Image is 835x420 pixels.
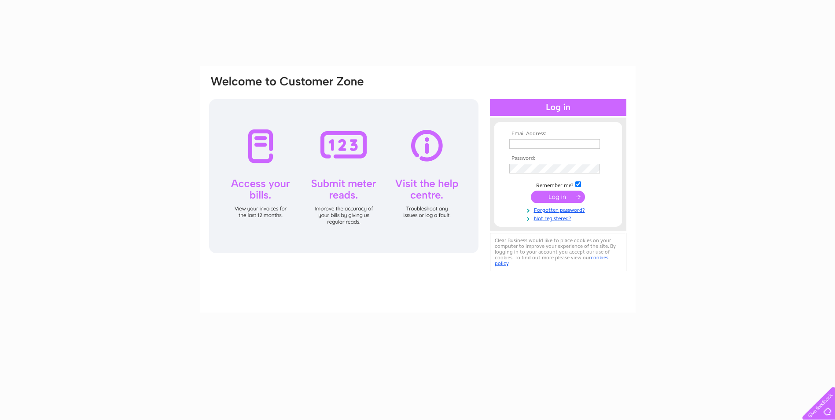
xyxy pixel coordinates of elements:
[507,131,609,137] th: Email Address:
[507,155,609,162] th: Password:
[490,233,626,271] div: Clear Business would like to place cookies on your computer to improve your experience of the sit...
[531,191,585,203] input: Submit
[507,180,609,189] td: Remember me?
[509,214,609,222] a: Not registered?
[509,205,609,214] a: Forgotten password?
[495,254,608,266] a: cookies policy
